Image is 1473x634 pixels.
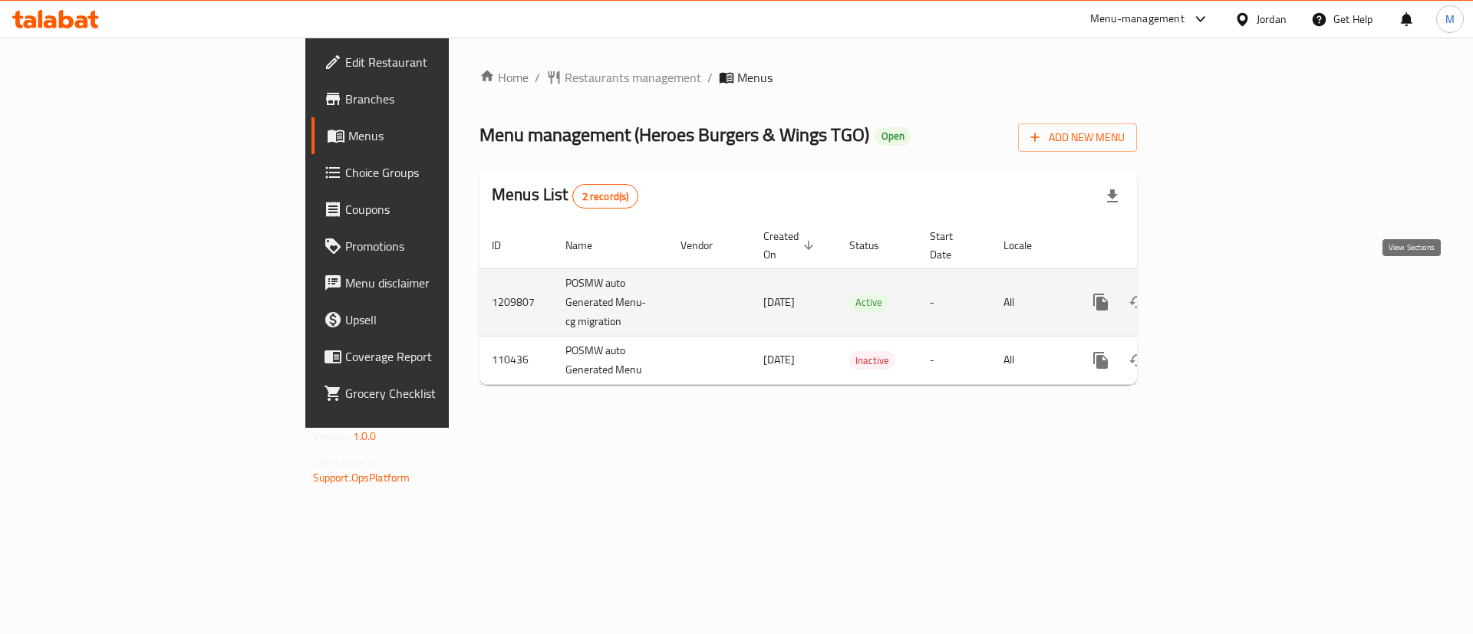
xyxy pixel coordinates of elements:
[849,294,888,311] span: Active
[1030,128,1125,147] span: Add New Menu
[573,189,638,204] span: 2 record(s)
[345,237,539,255] span: Promotions
[565,68,701,87] span: Restaurants management
[348,126,539,145] span: Menus
[565,236,612,255] span: Name
[345,310,539,329] span: Upsell
[311,191,552,228] a: Coupons
[492,236,521,255] span: ID
[1094,178,1131,215] div: Export file
[313,426,351,446] span: Version:
[313,468,410,488] a: Support.OpsPlatform
[1018,123,1137,152] button: Add New Menu
[311,264,552,301] a: Menu disclaimer
[763,227,819,264] span: Created On
[1083,342,1119,379] button: more
[849,236,899,255] span: Status
[918,268,991,336] td: -
[311,338,552,375] a: Coverage Report
[763,350,795,370] span: [DATE]
[311,375,552,412] a: Grocery Checklist
[311,80,552,117] a: Branches
[311,154,552,191] a: Choice Groups
[737,68,773,87] span: Menus
[1257,11,1287,28] div: Jordan
[345,200,539,218] span: Coupons
[849,352,895,370] span: Inactive
[311,228,552,264] a: Promotions
[479,222,1242,385] table: enhanced table
[492,183,638,209] h2: Menus List
[572,184,639,209] div: Total records count
[875,130,911,143] span: Open
[311,117,552,154] a: Menus
[707,68,713,87] li: /
[991,336,1070,384] td: All
[849,294,888,312] div: Active
[313,452,384,472] span: Get support on:
[553,268,668,336] td: POSMW auto Generated Menu-cg migration
[345,347,539,366] span: Coverage Report
[680,236,733,255] span: Vendor
[918,336,991,384] td: -
[1445,11,1455,28] span: M
[345,274,539,292] span: Menu disclaimer
[546,68,701,87] a: Restaurants management
[311,301,552,338] a: Upsell
[311,44,552,80] a: Edit Restaurant
[1090,10,1185,28] div: Menu-management
[930,227,973,264] span: Start Date
[479,117,869,152] span: Menu management ( Heroes Burgers & Wings TGO )
[1119,284,1156,320] button: Change Status
[353,426,377,446] span: 1.0.0
[345,384,539,402] span: Grocery Checklist
[763,292,795,312] span: [DATE]
[345,163,539,182] span: Choice Groups
[849,351,895,370] div: Inactive
[1083,284,1119,320] button: more
[345,90,539,108] span: Branches
[1003,236,1052,255] span: Locale
[1070,222,1242,269] th: Actions
[479,68,1137,87] nav: breadcrumb
[345,53,539,71] span: Edit Restaurant
[553,336,668,384] td: POSMW auto Generated Menu
[1119,342,1156,379] button: Change Status
[991,268,1070,336] td: All
[875,127,911,146] div: Open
